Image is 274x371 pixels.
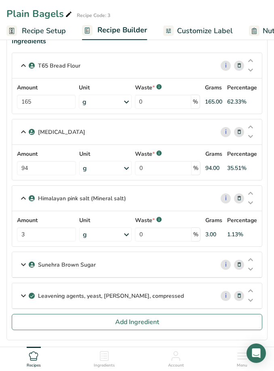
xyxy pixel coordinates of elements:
[227,230,243,239] div: 1.13%
[12,53,262,78] div: T65 Bread Flour i
[6,6,74,21] div: Plain Bagels
[82,21,147,40] a: Recipe Builder
[6,22,66,40] a: Recipe Setup
[38,128,85,136] p: [MEDICAL_DATA]
[82,97,86,107] div: g
[205,83,222,92] p: Grams
[168,347,184,369] a: Account
[12,314,262,330] button: Add Ingredient
[17,150,76,158] label: Amount
[97,25,147,36] span: Recipe Builder
[237,363,247,369] span: Menu
[83,163,87,173] div: g
[94,363,115,369] span: Ingredients
[17,83,76,92] label: Amount
[163,22,233,40] a: Customize Label
[12,36,262,46] div: Ingredients
[205,98,222,106] div: 165.00
[12,283,262,309] div: Leavening agents, yeast, [PERSON_NAME], compressed i
[79,83,131,92] label: Unit
[135,216,155,225] p: Waste
[221,61,231,71] a: i
[221,291,231,301] a: i
[12,252,262,278] div: Sunehra Brown Sugar i
[79,216,132,225] label: Unit
[38,292,184,300] p: Leavening agents, yeast, [PERSON_NAME], compressed
[221,193,231,204] a: i
[38,61,80,70] p: T65 Bread Flour
[115,317,159,327] span: Add Ingredient
[12,119,262,145] div: [MEDICAL_DATA] i
[205,164,219,172] div: 94.00
[27,363,41,369] span: Recipes
[168,363,184,369] span: Account
[177,25,233,36] span: Customize Label
[221,127,231,137] a: i
[227,150,257,158] p: Percentage
[22,25,66,36] span: Recipe Setup
[38,261,96,269] p: Sunehra Brown Sugar
[227,164,247,172] div: 35.51%
[205,216,222,225] p: Grams
[38,194,126,203] p: Himalayan pink salt (Mineral salt)
[221,260,231,270] a: i
[135,83,155,92] p: Waste
[12,186,262,211] div: Himalayan pink salt (Mineral salt) i
[77,12,110,19] div: Recipe Code: 3
[205,150,222,158] p: Grams
[17,216,76,225] label: Amount
[135,150,155,158] p: Waste
[79,150,132,158] label: Unit
[247,343,266,363] div: Open Intercom Messenger
[205,230,216,239] div: 3.00
[227,83,257,92] p: Percentage
[27,347,41,369] a: Recipes
[83,230,87,240] div: g
[94,347,115,369] a: Ingredients
[227,98,247,106] div: 62.33%
[227,216,257,225] p: Percentage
